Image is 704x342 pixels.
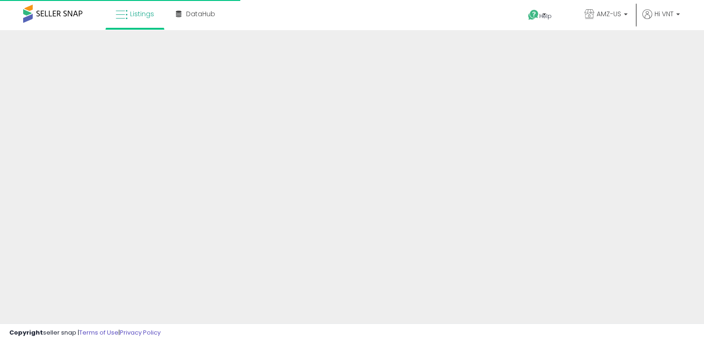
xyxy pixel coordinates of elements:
[521,2,570,30] a: Help
[9,328,43,337] strong: Copyright
[120,328,161,337] a: Privacy Policy
[186,9,215,19] span: DataHub
[654,9,673,19] span: Hi VNT
[79,328,118,337] a: Terms of Use
[130,9,154,19] span: Listings
[597,9,621,19] span: AMZ-US
[9,329,161,337] div: seller snap | |
[528,9,539,21] i: Get Help
[642,9,680,30] a: Hi VNT
[539,12,552,20] span: Help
